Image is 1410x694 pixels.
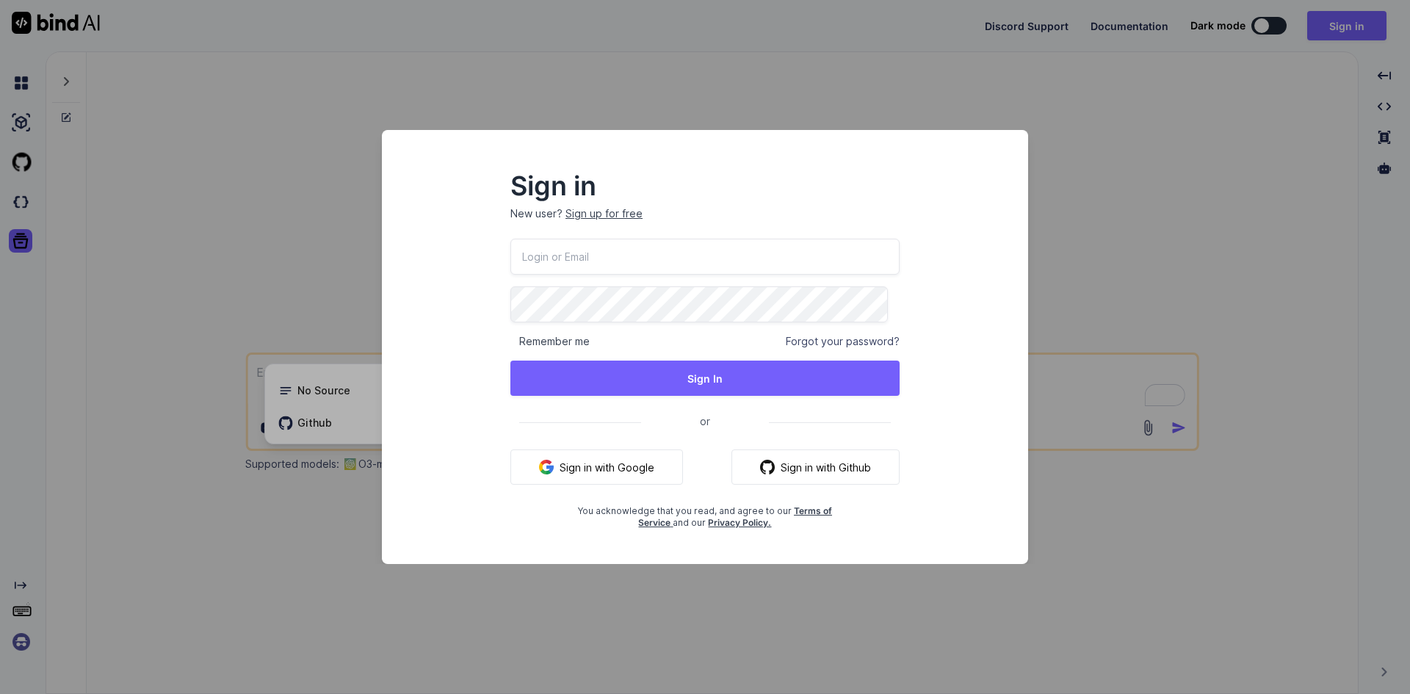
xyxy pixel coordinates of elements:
button: Sign in with Github [731,449,900,485]
span: Forgot your password? [786,334,900,349]
img: google [539,460,554,474]
input: Login or Email [510,239,900,275]
img: github [760,460,775,474]
p: New user? [510,206,900,239]
a: Terms of Service [638,505,832,528]
button: Sign In [510,361,900,396]
h2: Sign in [510,174,900,198]
button: Sign in with Google [510,449,683,485]
span: Remember me [510,334,590,349]
span: or [641,403,769,439]
div: Sign up for free [565,206,643,221]
div: You acknowledge that you read, and agree to our and our [575,496,834,529]
a: Privacy Policy. [708,517,771,528]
